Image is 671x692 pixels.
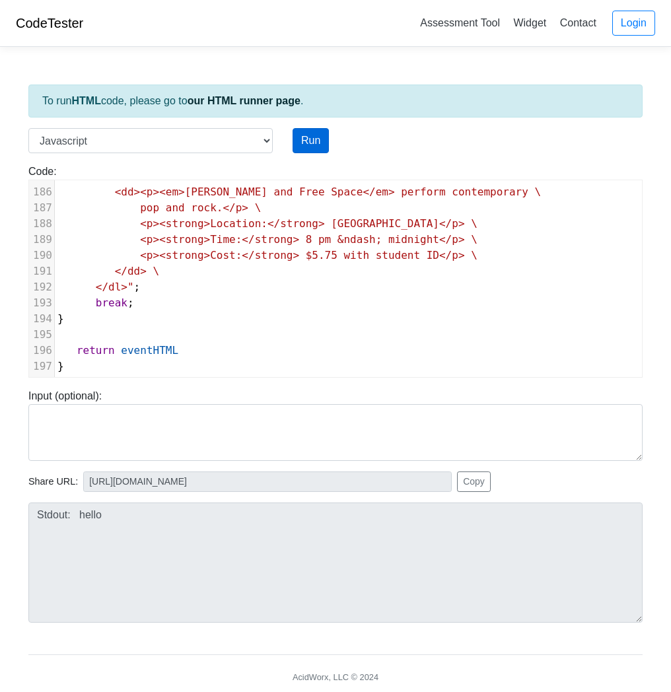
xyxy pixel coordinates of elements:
[140,217,477,230] span: <p><strong>Location:</strong> [GEOGRAPHIC_DATA]</p> \
[83,471,452,492] input: No share available yet
[140,233,477,246] span: <p><strong>Time:</strong> 8 pm &ndash; midnight</p> \
[77,344,115,357] span: return
[57,281,140,293] span: ;
[140,249,477,261] span: <p><strong>Cost:</strong> $5.75 with student ID</p> \
[457,471,491,492] button: Copy
[29,279,54,295] div: 192
[18,164,653,378] div: Code:
[29,216,54,232] div: 188
[29,295,54,311] div: 193
[555,12,602,34] a: Contact
[115,186,541,198] span: <dd><p><em>[PERSON_NAME] and Free Space</em> perform contemporary \
[29,343,54,359] div: 196
[28,85,643,118] div: To run code, please go to .
[29,263,54,279] div: 191
[293,671,378,683] div: AcidWorx, LLC © 2024
[96,281,134,293] span: </dl>"
[29,184,54,200] div: 186
[508,12,551,34] a: Widget
[29,327,54,343] div: 195
[29,232,54,248] div: 189
[29,248,54,263] div: 190
[121,344,178,357] span: eventHTML
[293,128,329,153] button: Run
[18,388,653,461] div: Input (optional):
[57,312,64,325] span: }
[57,296,134,309] span: ;
[57,360,64,372] span: }
[28,475,78,489] span: Share URL:
[29,200,54,216] div: 187
[16,16,83,30] a: CodeTester
[115,265,159,277] span: </dd> \
[140,201,261,214] span: pop and rock.</p> \
[29,311,54,327] div: 194
[29,359,54,374] div: 197
[612,11,655,36] a: Login
[71,95,100,106] strong: HTML
[188,95,300,106] a: our HTML runner page
[415,12,505,34] a: Assessment Tool
[96,296,127,309] span: break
